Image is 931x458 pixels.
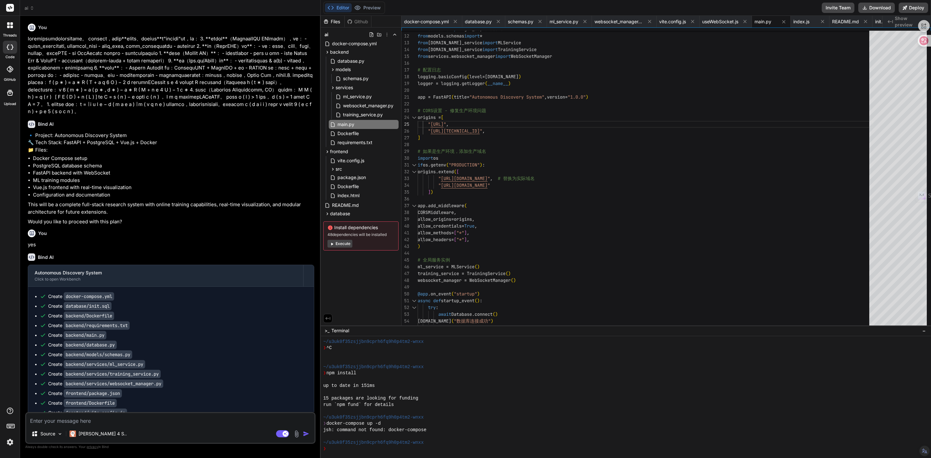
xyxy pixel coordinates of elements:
span: useWebSocket.js [702,18,738,25]
span: , [482,128,485,134]
label: Upload [4,101,16,107]
span: origins = [418,114,441,120]
li: PostgreSQL database schema [33,162,314,170]
div: 34 [401,182,409,189]
div: Create [48,342,117,348]
span: , [472,216,475,222]
div: 35 [401,189,409,196]
button: Invite Team [822,3,854,13]
li: Vue.js frontend with real-time visualization [33,184,314,191]
span: , [454,209,456,215]
label: threads [3,33,17,38]
div: 17 [401,67,409,73]
span: # 全局服务实例 [418,257,450,263]
span: startup_event [441,298,475,304]
span: @app [418,291,428,297]
code: backend/database.py [64,341,117,349]
code: frontend/vite.config.js [64,409,127,417]
code: backend/models/schemas.py [64,350,132,359]
span: ml_service.py [550,18,578,25]
span: allow_headers= [418,237,454,242]
span: from [418,33,428,39]
code: database/init.sql [64,302,112,310]
span: schemas.py [508,18,533,25]
span: # 如果是生产环境，添加生产域名 [418,148,486,154]
div: 12 [401,33,409,39]
span: " [438,176,441,181]
span: ( [475,298,477,304]
div: Create [48,380,163,387]
button: Deploy [899,3,928,13]
span: ( [467,74,469,80]
p: This will be a complete full-stack research system with online training capabilities, real-time v... [28,201,314,216]
span: ) [431,189,433,195]
img: settings [5,437,16,448]
span: import [482,47,498,52]
span: from [418,53,428,59]
span: except [428,325,444,331]
span: .on_event [428,291,451,297]
div: 30 [401,155,409,162]
span: README.md [331,201,359,209]
span: ] [464,230,467,236]
span: ) [586,94,588,100]
span: , [544,94,547,100]
span: models [336,66,351,73]
div: 33 [401,175,409,182]
p: Always double-check its answers. Your in Bind [25,444,316,450]
span: : [436,304,438,310]
span: main.py [337,121,355,128]
span: ] [428,189,431,195]
div: Create [48,332,106,338]
button: Preview [352,3,383,12]
div: 29 [401,148,409,155]
div: 45 [401,257,409,263]
span: models.schemas [428,33,464,39]
span: ~/u3uk0f35zsjjbn9cprh6fq9h0p4tm2-wnxx [323,364,424,370]
span: import [495,53,511,59]
span: README.md [832,18,859,25]
code: backend/Dockerfile [64,312,114,320]
span: − [922,327,926,334]
span: ( [451,291,454,297]
div: 27 [401,134,409,141]
span: ) [480,162,482,168]
span: as [467,325,472,331]
div: 32 [401,168,409,175]
span: Install dependencies [327,224,394,231]
div: Click to collapse the range. [410,168,418,175]
span: [URL][TECHNICAL_ID] [431,128,480,134]
span: [URL][DOMAIN_NAME] [441,176,487,181]
code: backend/services/training_service.py [64,370,161,378]
span: npm install [326,370,356,377]
div: 37 [401,202,409,209]
span: [ [454,237,456,242]
span: title= [454,94,469,100]
div: Click to collapse the range. [410,297,418,304]
h6: You [38,24,47,31]
span: def [433,298,441,304]
div: Click to open Workbench [35,277,297,282]
span: requirements.txt [337,139,373,146]
img: Pick Models [57,431,63,437]
span: app = FastAPI [418,94,451,100]
span: ( [446,162,449,168]
span: "Autonomous Discovery System" [469,94,544,100]
img: Claude 4 Sonnet [70,431,76,437]
div: 51 [401,297,409,304]
h6: You [38,230,47,237]
span: Exception [444,325,467,331]
code: docker-compose.yml [64,292,114,301]
span: ml_service = MLService [418,264,475,270]
span: version= [547,94,568,100]
span: training_service = TrainingService [418,271,506,276]
div: 28 [401,141,409,148]
span: docker-compose up -d [326,421,381,427]
button: Editor [325,3,352,12]
div: Create [48,303,112,309]
div: 54 [401,318,409,325]
button: Autonomous Discovery SystemClick to open Workbench [28,265,303,286]
button: Execute [327,240,352,248]
span: " [480,128,482,134]
div: 42 [401,236,409,243]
